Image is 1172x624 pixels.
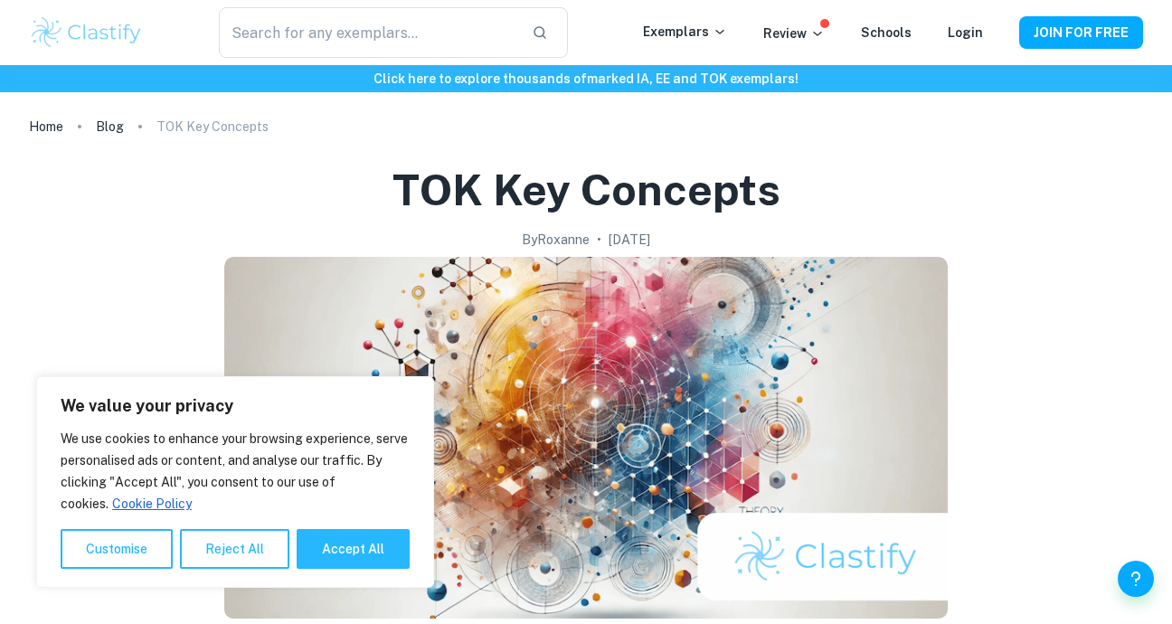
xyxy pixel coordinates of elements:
[1019,16,1143,49] button: JOIN FOR FREE
[392,161,780,219] h1: TOK Key Concepts
[219,7,517,58] input: Search for any exemplars...
[948,25,983,40] a: Login
[4,69,1168,89] h6: Click here to explore thousands of marked IA, EE and TOK exemplars !
[111,496,193,512] a: Cookie Policy
[180,529,289,569] button: Reject All
[29,114,63,139] a: Home
[224,257,948,619] img: TOK Key Concepts cover image
[609,230,650,250] h2: [DATE]
[29,14,144,51] img: Clastify logo
[522,230,590,250] h2: By Roxanne
[763,24,825,43] p: Review
[61,395,410,417] p: We value your privacy
[597,230,601,250] p: •
[861,25,912,40] a: Schools
[643,22,727,42] p: Exemplars
[1118,561,1154,597] button: Help and Feedback
[297,529,410,569] button: Accept All
[61,428,410,515] p: We use cookies to enhance your browsing experience, serve personalised ads or content, and analys...
[96,114,124,139] a: Blog
[36,376,434,588] div: We value your privacy
[61,529,173,569] button: Customise
[156,117,269,137] p: TOK Key Concepts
